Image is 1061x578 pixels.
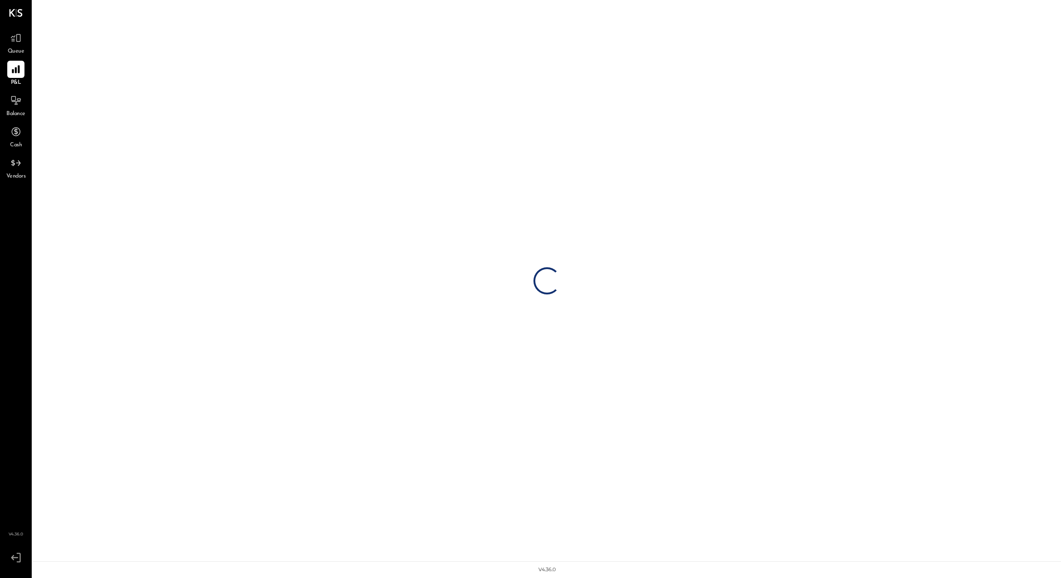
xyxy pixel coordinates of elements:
[0,154,31,181] a: Vendors
[538,566,556,573] div: v 4.36.0
[0,92,31,118] a: Balance
[6,110,25,118] span: Balance
[0,29,31,56] a: Queue
[0,123,31,149] a: Cash
[10,141,22,149] span: Cash
[8,48,24,56] span: Queue
[6,173,26,181] span: Vendors
[0,61,31,87] a: P&L
[11,79,21,87] span: P&L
